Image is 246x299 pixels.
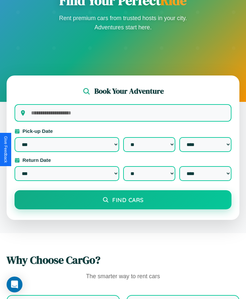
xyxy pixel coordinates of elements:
[15,128,231,134] label: Pick-up Date
[7,271,239,282] p: The smarter way to rent cars
[94,86,164,96] h2: Book Your Adventure
[15,157,231,163] label: Return Date
[3,136,8,163] div: Give Feedback
[15,190,231,209] button: Find Cars
[7,277,22,292] div: Open Intercom Messenger
[7,253,239,267] h2: Why Choose CarGo?
[57,14,189,32] p: Rent premium cars from trusted hosts in your city. Adventures start here.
